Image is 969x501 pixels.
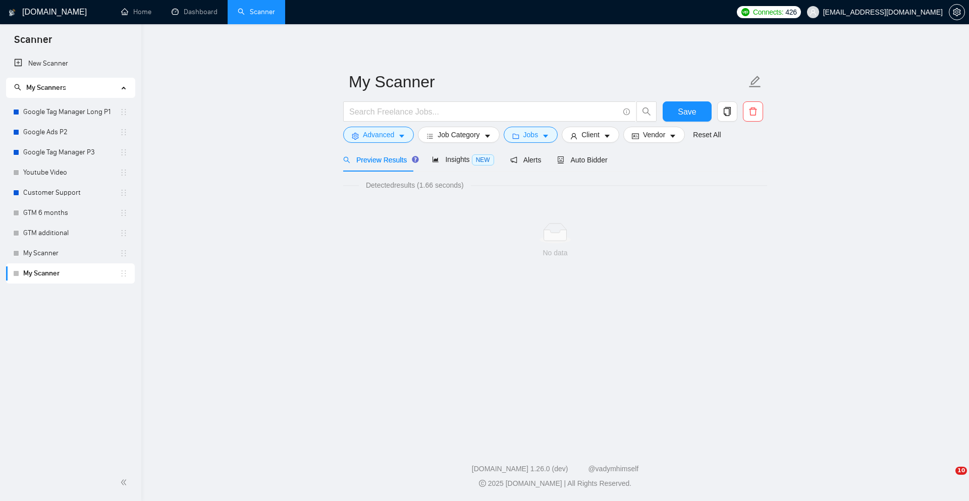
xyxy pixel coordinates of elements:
button: search [636,101,657,122]
span: Advanced [363,129,394,140]
img: logo [9,5,16,21]
span: copy [718,107,737,116]
span: holder [120,269,128,277]
span: holder [120,108,128,116]
span: delete [743,107,763,116]
div: Tooltip anchor [411,155,420,164]
span: Insights [432,155,494,163]
a: My Scanner [23,243,120,263]
span: holder [120,249,128,257]
img: upwork-logo.png [741,8,749,16]
a: Google Tag Manager Long P1 [23,102,120,122]
span: Job Category [438,129,479,140]
span: search [343,156,350,163]
button: Save [663,101,712,122]
span: Scanner [6,32,60,53]
li: GTM 6 months [6,203,135,223]
a: Google Tag Manager P3 [23,142,120,162]
a: [DOMAIN_NAME] 1.26.0 (dev) [472,465,568,473]
span: NEW [472,154,494,165]
span: holder [120,148,128,156]
span: info-circle [623,108,630,115]
div: 2025 [DOMAIN_NAME] | All Rights Reserved. [149,478,961,489]
a: dashboardDashboard [172,8,218,16]
span: search [14,84,21,91]
li: New Scanner [6,53,135,74]
span: holder [120,169,128,177]
span: double-left [120,477,130,487]
span: robot [557,156,564,163]
span: Vendor [643,129,665,140]
a: searchScanner [238,8,275,16]
span: caret-down [484,132,491,140]
li: Google Ads P2 [6,122,135,142]
span: caret-down [398,132,405,140]
span: holder [120,209,128,217]
div: No data [351,247,759,258]
button: folderJobscaret-down [504,127,558,143]
a: Customer Support [23,183,120,203]
span: holder [120,189,128,197]
span: holder [120,128,128,136]
span: 426 [785,7,796,18]
a: setting [949,8,965,16]
span: Alerts [510,156,542,164]
span: folder [512,132,519,140]
a: GTM 6 months [23,203,120,223]
span: My Scanners [26,83,66,92]
button: userClientcaret-down [562,127,619,143]
input: Search Freelance Jobs... [349,105,619,118]
span: Jobs [523,129,539,140]
span: 10 [955,467,967,475]
span: edit [748,75,762,88]
button: idcardVendorcaret-down [623,127,685,143]
span: Auto Bidder [557,156,607,164]
span: idcard [632,132,639,140]
button: settingAdvancedcaret-down [343,127,414,143]
span: bars [426,132,434,140]
li: GTM additional [6,223,135,243]
iframe: Intercom live chat [935,467,959,491]
a: homeHome [121,8,151,16]
span: user [570,132,577,140]
span: setting [352,132,359,140]
span: Connects: [753,7,783,18]
li: My Scanner [6,263,135,284]
button: delete [743,101,763,122]
span: copyright [479,480,486,487]
span: My Scanners [14,83,66,92]
a: New Scanner [14,53,127,74]
span: Detected results (1.66 seconds) [359,180,471,191]
span: Client [581,129,600,140]
button: copy [717,101,737,122]
li: Google Tag Manager Long P1 [6,102,135,122]
a: Google Ads P2 [23,122,120,142]
a: GTM additional [23,223,120,243]
li: Google Tag Manager P3 [6,142,135,162]
span: Preview Results [343,156,416,164]
span: caret-down [669,132,676,140]
a: Reset All [693,129,721,140]
span: caret-down [542,132,549,140]
span: holder [120,229,128,237]
a: @vadymhimself [588,465,638,473]
span: user [810,9,817,16]
span: caret-down [604,132,611,140]
span: Save [678,105,696,118]
a: Youtube Video [23,162,120,183]
button: barsJob Categorycaret-down [418,127,499,143]
li: My Scanner [6,243,135,263]
li: Youtube Video [6,162,135,183]
input: Scanner name... [349,69,746,94]
button: setting [949,4,965,20]
span: area-chart [432,156,439,163]
li: Customer Support [6,183,135,203]
span: notification [510,156,517,163]
span: search [637,107,656,116]
a: My Scanner [23,263,120,284]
